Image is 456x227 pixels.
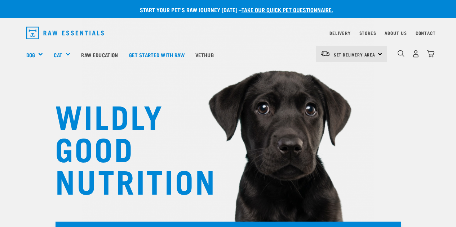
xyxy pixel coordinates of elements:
nav: dropdown navigation [21,24,436,42]
img: user.png [412,50,420,58]
span: Set Delivery Area [334,53,376,56]
a: Raw Education [76,40,123,69]
a: Dog [26,51,35,59]
img: home-icon-1@2x.png [398,50,404,57]
a: Vethub [190,40,219,69]
a: Cat [54,51,62,59]
img: home-icon@2x.png [427,50,434,58]
a: Stores [359,32,376,34]
img: van-moving.png [320,50,330,57]
a: About Us [385,32,407,34]
a: Get started with Raw [124,40,190,69]
img: Raw Essentials Logo [26,27,104,39]
a: Contact [416,32,436,34]
a: Delivery [329,32,350,34]
a: take our quick pet questionnaire. [242,8,333,11]
h1: WILDLY GOOD NUTRITION [55,99,199,196]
